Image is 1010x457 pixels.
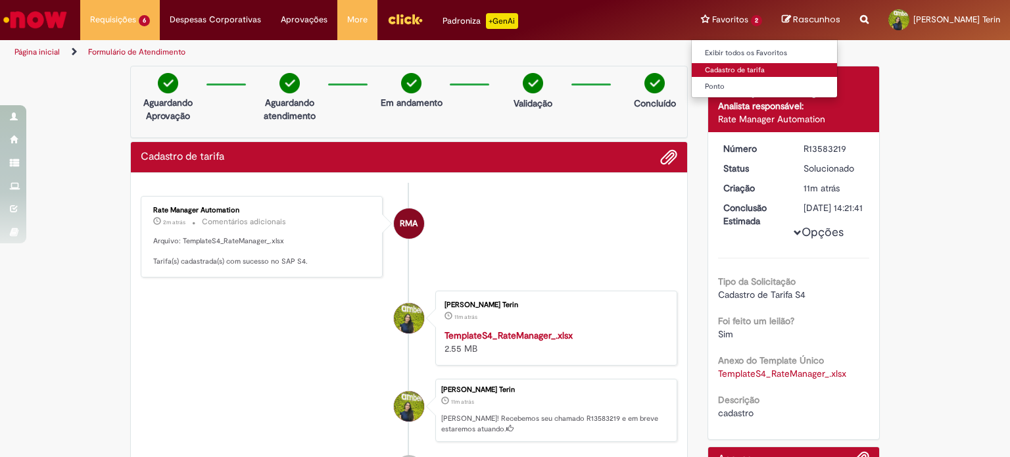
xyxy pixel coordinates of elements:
[279,73,300,93] img: check-circle-green.png
[718,328,733,340] span: Sim
[381,96,443,109] p: Em andamento
[913,14,1000,25] span: [PERSON_NAME] Terin
[644,73,665,93] img: check-circle-green.png
[718,394,759,406] b: Descrição
[804,142,865,155] div: R13583219
[712,13,748,26] span: Favoritos
[486,13,518,29] p: +GenAi
[10,40,663,64] ul: Trilhas de página
[713,162,794,175] dt: Status
[400,208,418,239] span: RMA
[139,15,150,26] span: 6
[718,99,870,112] div: Analista responsável:
[394,208,424,239] div: Rate Manager Automation
[443,13,518,29] div: Padroniza
[445,329,663,355] div: 2.55 MB
[751,15,762,26] span: 2
[804,181,865,195] div: 30/09/2025 17:21:36
[441,414,670,434] p: [PERSON_NAME]! Recebemos seu chamado R13583219 e em breve estaremos atuando.
[141,379,677,442] li: Danielle Bueno Terin
[718,112,870,126] div: Rate Manager Automation
[718,289,806,301] span: Cadastro de Tarifa S4
[713,142,794,155] dt: Número
[258,96,322,122] p: Aguardando atendimento
[718,407,754,419] span: cadastro
[347,13,368,26] span: More
[782,14,840,26] a: Rascunhos
[804,162,865,175] div: Solucionado
[14,47,60,57] a: Página inicial
[454,313,477,321] span: 11m atrás
[88,47,185,57] a: Formulário de Atendimento
[692,46,837,60] a: Exibir todos os Favoritos
[136,96,200,122] p: Aguardando Aprovação
[90,13,136,26] span: Requisições
[281,13,327,26] span: Aprovações
[718,315,794,327] b: Foi feito um leilão?
[394,303,424,333] div: Danielle Bueno Terin
[158,73,178,93] img: check-circle-green.png
[692,80,837,94] a: Ponto
[451,398,474,406] time: 30/09/2025 17:21:36
[713,201,794,228] dt: Conclusão Estimada
[718,368,846,379] a: Download de TemplateS4_RateManager_.xlsx
[454,313,477,321] time: 30/09/2025 17:21:32
[387,9,423,29] img: click_logo_yellow_360x200.png
[163,218,185,226] time: 30/09/2025 17:30:50
[170,13,261,26] span: Despesas Corporativas
[793,13,840,26] span: Rascunhos
[692,63,837,78] a: Cadastro de tarifa
[202,216,286,228] small: Comentários adicionais
[718,276,796,287] b: Tipo da Solicitação
[445,329,573,341] a: TemplateS4_RateManager_.xlsx
[660,149,677,166] button: Adicionar anexos
[1,7,69,33] img: ServiceNow
[153,236,372,267] p: Arquivo: TemplateS4_RateManager_.xlsx Tarifa(s) cadastrada(s) com sucesso no SAP S4.
[394,391,424,421] div: Danielle Bueno Terin
[451,398,474,406] span: 11m atrás
[804,201,865,214] div: [DATE] 14:21:41
[713,181,794,195] dt: Criação
[514,97,552,110] p: Validação
[445,301,663,309] div: [PERSON_NAME] Terin
[441,386,670,394] div: [PERSON_NAME] Terin
[153,206,372,214] div: Rate Manager Automation
[523,73,543,93] img: check-circle-green.png
[141,151,224,163] h2: Cadastro de tarifa Histórico de tíquete
[691,39,838,98] ul: Favoritos
[804,182,840,194] time: 30/09/2025 17:21:36
[718,354,824,366] b: Anexo do Template Único
[401,73,421,93] img: check-circle-green.png
[804,182,840,194] span: 11m atrás
[163,218,185,226] span: 2m atrás
[634,97,676,110] p: Concluído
